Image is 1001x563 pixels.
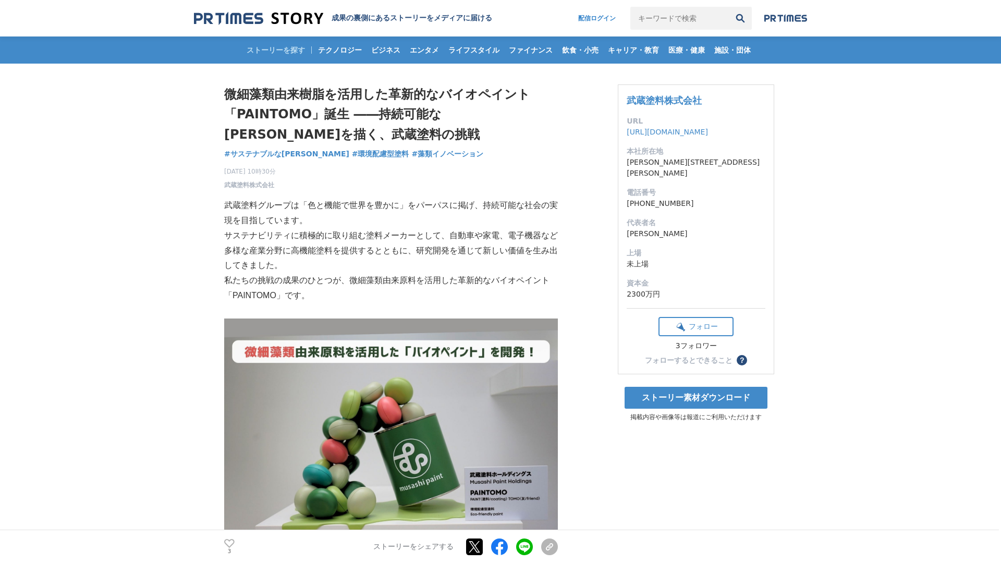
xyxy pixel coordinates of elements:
dt: 代表者名 [627,217,765,228]
span: 飲食・小売 [558,45,603,55]
button: 検索 [729,7,752,30]
p: 私たちの挑戦の成果のひとつが、微細藻類由来原料を活用した革新的なバイオペイント「PAINTOMO」です。 [224,273,558,303]
a: 成果の裏側にあるストーリーをメディアに届ける 成果の裏側にあるストーリーをメディアに届ける [194,11,492,26]
a: 武蔵塗料株式会社 [224,180,274,190]
a: [URL][DOMAIN_NAME] [627,128,708,136]
a: キャリア・教育 [604,36,663,64]
span: [DATE] 10時30分 [224,167,276,176]
dd: 2300万円 [627,289,765,300]
dt: 上場 [627,248,765,259]
div: 3フォロワー [658,341,734,351]
button: ？ [737,355,747,365]
a: 配信ログイン [568,7,626,30]
a: 飲食・小売 [558,36,603,64]
dt: 資本金 [627,278,765,289]
dd: [PHONE_NUMBER] [627,198,765,209]
a: ビジネス [367,36,405,64]
a: 施設・団体 [710,36,755,64]
dd: [PERSON_NAME] [627,228,765,239]
a: #藻類イノベーション [411,149,483,160]
h1: 微細藻類由来樹脂を活用した革新的なバイオペイント「PAINTOMO」誕生 ――持続可能な[PERSON_NAME]を描く、武蔵塗料の挑戦 [224,84,558,144]
dt: 電話番号 [627,187,765,198]
a: 武蔵塗料株式会社 [627,95,702,106]
img: prtimes [764,14,807,22]
a: ファイナンス [505,36,557,64]
p: 掲載内容や画像等は報道にご利用いただけます [618,413,774,422]
span: キャリア・教育 [604,45,663,55]
button: フォロー [658,317,734,336]
span: ライフスタイル [444,45,504,55]
span: #藻類イノベーション [411,149,483,158]
a: テクノロジー [314,36,366,64]
span: ファイナンス [505,45,557,55]
a: エンタメ [406,36,443,64]
span: テクノロジー [314,45,366,55]
p: サステナビリティに積極的に取り組む塗料メーカーとして、自動車や家電、電子機器など多様な産業分野に高機能塗料を提供するとともに、研究開発を通じて新しい価値を生み出してきました。 [224,228,558,273]
span: ？ [738,357,746,364]
span: 医療・健康 [664,45,709,55]
span: #環境配慮型塗料 [352,149,409,158]
dt: URL [627,116,765,127]
a: ライフスタイル [444,36,504,64]
a: 医療・健康 [664,36,709,64]
a: #環境配慮型塗料 [352,149,409,160]
p: 武蔵塗料グループは「色と機能で世界を豊かに」をパーパスに掲げ、持続可能な社会の実現を目指しています。 [224,198,558,228]
dt: 本社所在地 [627,146,765,157]
p: 3 [224,549,235,554]
span: 施設・団体 [710,45,755,55]
h2: 成果の裏側にあるストーリーをメディアに届ける [332,14,492,23]
span: ビジネス [367,45,405,55]
p: ストーリーをシェアする [373,542,454,552]
dd: [PERSON_NAME][STREET_ADDRESS][PERSON_NAME] [627,157,765,179]
div: フォローするとできること [645,357,733,364]
input: キーワードで検索 [630,7,729,30]
img: 成果の裏側にあるストーリーをメディアに届ける [194,11,323,26]
img: thumbnail_b7f7ef30-83c5-11f0-b6d8-d129f6f27462.jpg [224,319,558,541]
span: #サステナブルな[PERSON_NAME] [224,149,349,158]
dd: 未上場 [627,259,765,270]
span: エンタメ [406,45,443,55]
a: ストーリー素材ダウンロード [625,387,767,409]
a: #サステナブルな[PERSON_NAME] [224,149,349,160]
